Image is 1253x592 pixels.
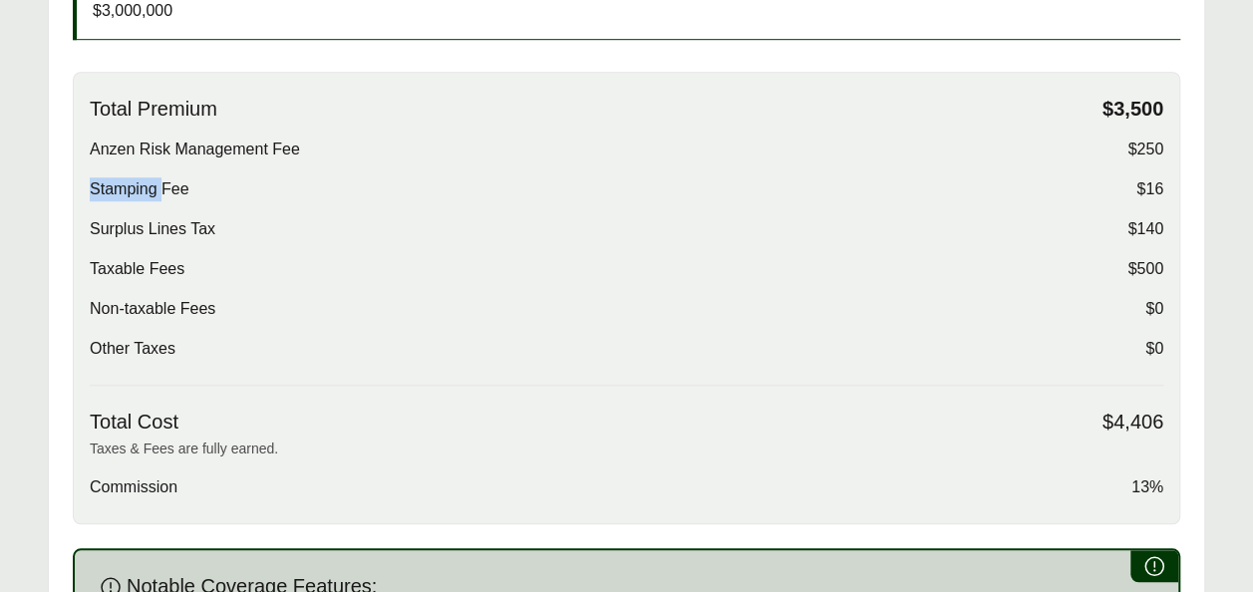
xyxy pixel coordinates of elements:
span: $0 [1145,337,1163,361]
span: Surplus Lines Tax [90,217,215,241]
span: $4,406 [1102,410,1163,435]
span: $250 [1127,138,1163,161]
span: $500 [1127,257,1163,281]
span: Total Cost [90,410,178,435]
p: Taxes & Fees are fully earned. [90,439,1163,459]
span: Total Premium [90,97,217,122]
span: Anzen Risk Management Fee [90,138,300,161]
span: $3,500 [1102,97,1163,122]
span: Taxable Fees [90,257,184,281]
span: $0 [1145,297,1163,321]
span: $140 [1127,217,1163,241]
span: Non-taxable Fees [90,297,215,321]
span: Stamping Fee [90,177,189,201]
span: Other Taxes [90,337,175,361]
span: Commission [90,475,177,499]
span: $16 [1136,177,1163,201]
span: 13% [1131,475,1163,499]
